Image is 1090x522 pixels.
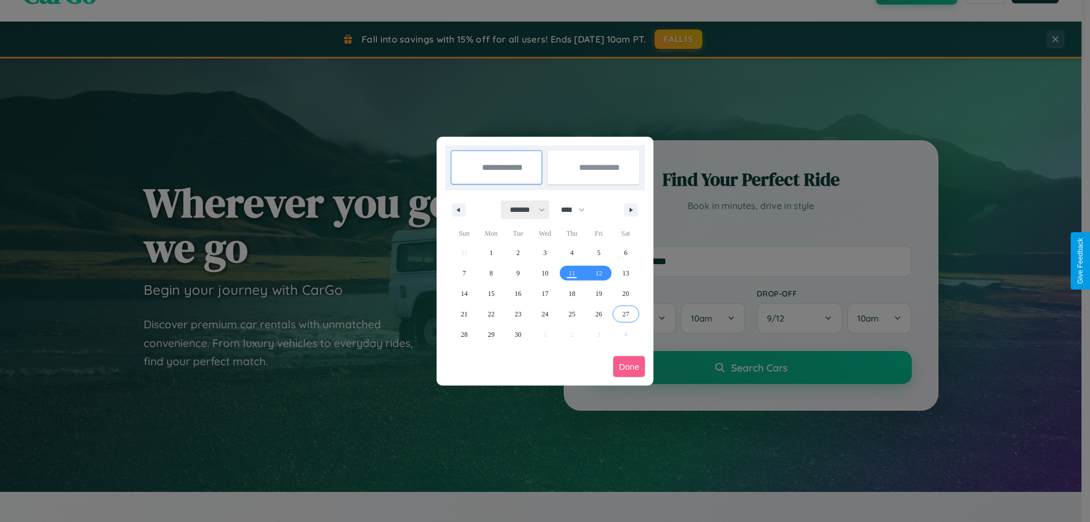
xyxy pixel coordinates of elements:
button: 16 [505,283,531,304]
button: 12 [585,263,612,283]
span: Mon [477,224,504,243]
span: 16 [515,283,522,304]
span: 25 [568,304,575,324]
button: 13 [613,263,639,283]
span: 22 [488,304,494,324]
span: 20 [622,283,629,304]
button: 23 [505,304,531,324]
button: 2 [505,243,531,263]
button: 18 [559,283,585,304]
span: 18 [568,283,575,304]
button: 19 [585,283,612,304]
span: 17 [542,283,548,304]
button: 3 [531,243,558,263]
span: Tue [505,224,531,243]
div: Give Feedback [1076,238,1084,284]
span: Wed [531,224,558,243]
span: 21 [461,304,468,324]
span: 9 [517,263,520,283]
span: 13 [622,263,629,283]
span: 28 [461,324,468,345]
span: 3 [543,243,547,263]
span: Sat [613,224,639,243]
button: 4 [559,243,585,263]
button: 5 [585,243,612,263]
span: 27 [622,304,629,324]
span: 15 [488,283,494,304]
button: 7 [451,263,477,283]
button: 15 [477,283,504,304]
span: 1 [489,243,493,263]
span: 8 [489,263,493,283]
button: 14 [451,283,477,304]
button: 6 [613,243,639,263]
span: 11 [569,263,576,283]
button: 28 [451,324,477,345]
button: Done [613,356,645,377]
span: 5 [597,243,601,263]
span: 7 [463,263,466,283]
span: 30 [515,324,522,345]
button: 17 [531,283,558,304]
span: 23 [515,304,522,324]
span: Sun [451,224,477,243]
span: 14 [461,283,468,304]
button: 25 [559,304,585,324]
button: 24 [531,304,558,324]
span: 12 [596,263,602,283]
span: 29 [488,324,494,345]
button: 1 [477,243,504,263]
span: 4 [570,243,573,263]
button: 10 [531,263,558,283]
button: 11 [559,263,585,283]
button: 9 [505,263,531,283]
span: Fri [585,224,612,243]
span: 19 [596,283,602,304]
button: 22 [477,304,504,324]
span: 24 [542,304,548,324]
span: 26 [596,304,602,324]
span: 6 [624,243,627,263]
span: Thu [559,224,585,243]
button: 26 [585,304,612,324]
button: 30 [505,324,531,345]
button: 29 [477,324,504,345]
button: 27 [613,304,639,324]
button: 20 [613,283,639,304]
button: 21 [451,304,477,324]
button: 8 [477,263,504,283]
span: 2 [517,243,520,263]
span: 10 [542,263,548,283]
